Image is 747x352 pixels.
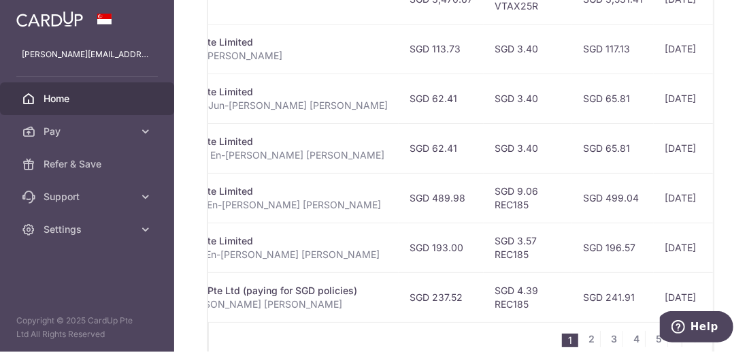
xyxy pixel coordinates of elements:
[606,331,622,347] a: 3
[44,223,133,236] span: Settings
[67,284,388,298] div: Insurance. Manulife Singapore Pte Ltd (paying for SGD policies)
[572,173,654,223] td: SGD 499.04
[67,185,388,198] div: Insurance. AIA Singapore Private Limited
[399,74,484,123] td: SGD 62.41
[399,123,484,173] td: SGD 62.41
[44,190,133,204] span: Support
[572,223,654,272] td: SGD 196.57
[44,125,133,138] span: Pay
[562,334,578,347] li: 1
[584,331,600,347] a: 2
[67,49,388,63] p: L544115558 [PERSON_NAME] [PERSON_NAME]
[654,173,746,223] td: [DATE]
[67,99,388,112] p: E239766319 [PERSON_NAME] Jun-[PERSON_NAME] [PERSON_NAME]
[67,234,388,248] div: Insurance. AIA Singapore Private Limited
[654,74,746,123] td: [DATE]
[399,24,484,74] td: SGD 113.73
[67,298,388,311] p: 1492037373 T1409408Z [PERSON_NAME] [PERSON_NAME]
[484,173,572,223] td: SGD 9.06 REC185
[22,48,152,61] p: [PERSON_NAME][EMAIL_ADDRESS][DOMAIN_NAME]
[629,331,645,347] a: 4
[484,74,572,123] td: SGD 3.40
[572,24,654,74] td: SGD 117.13
[572,123,654,173] td: SGD 65.81
[484,223,572,272] td: SGD 3.57 REC185
[399,173,484,223] td: SGD 489.98
[654,272,746,322] td: [DATE]
[67,148,388,162] p: E239766306 [PERSON_NAME] En-[PERSON_NAME] [PERSON_NAME]
[67,198,388,212] p: L541875244 [PERSON_NAME] En-[PERSON_NAME] [PERSON_NAME]
[654,123,746,173] td: [DATE]
[572,272,654,322] td: SGD 241.91
[67,135,388,148] div: Insurance. AIA Singapore Private Limited
[16,11,83,27] img: CardUp
[572,74,654,123] td: SGD 65.81
[399,223,484,272] td: SGD 193.00
[67,35,388,49] div: Insurance. AIA Singapore Private Limited
[654,24,746,74] td: [DATE]
[67,85,388,99] div: Insurance. AIA Singapore Private Limited
[660,311,733,345] iframe: Opens a widget where you can find more information
[651,331,667,347] a: 5
[399,272,484,322] td: SGD 237.52
[67,248,388,261] p: L541875257 [PERSON_NAME] En-[PERSON_NAME] [PERSON_NAME]
[654,223,746,272] td: [DATE]
[484,24,572,74] td: SGD 3.40
[484,272,572,322] td: SGD 4.39 REC185
[484,123,572,173] td: SGD 3.40
[44,157,133,171] span: Refer & Save
[44,92,133,106] span: Home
